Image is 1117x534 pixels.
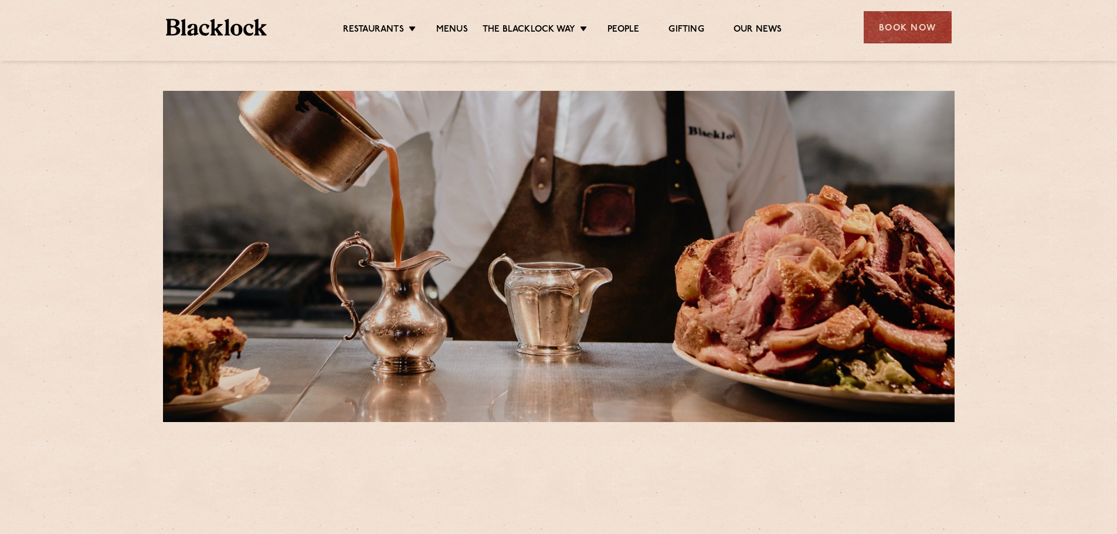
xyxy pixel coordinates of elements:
a: The Blacklock Way [483,24,575,37]
a: Menus [436,24,468,37]
a: Restaurants [343,24,404,37]
img: BL_Textured_Logo-footer-cropped.svg [166,19,267,36]
div: Book Now [864,11,952,43]
a: People [607,24,639,37]
a: Our News [734,24,782,37]
a: Gifting [668,24,704,37]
